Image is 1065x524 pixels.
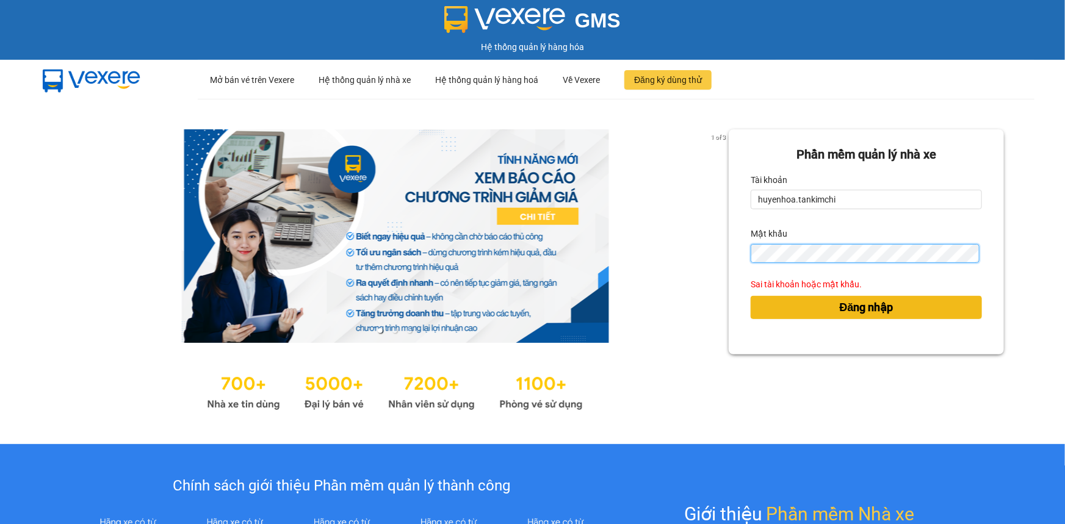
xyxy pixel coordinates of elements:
div: Hệ thống quản lý hàng hoá [435,60,538,99]
button: Đăng ký dùng thử [624,70,712,90]
button: next slide / item [712,129,729,343]
a: GMS [444,18,621,28]
img: mbUUG5Q.png [31,60,153,100]
div: Hệ thống quản lý hàng hóa [3,40,1062,54]
div: Mở bán vé trên Vexere [210,60,294,99]
div: Về Vexere [563,60,600,99]
button: previous slide / item [61,129,78,343]
div: Phần mềm quản lý nhà xe [751,145,982,164]
img: logo 2 [444,6,565,33]
li: slide item 2 [392,328,397,333]
input: Tài khoản [751,190,982,209]
div: Sai tài khoản hoặc mật khẩu. [751,278,982,291]
span: GMS [575,9,621,32]
p: 1 of 3 [707,129,729,145]
li: slide item 3 [407,328,412,333]
span: Đăng nhập [840,299,894,316]
span: Đăng ký dùng thử [634,73,702,87]
div: Hệ thống quản lý nhà xe [319,60,411,99]
button: Đăng nhập [751,296,982,319]
input: Mật khẩu [751,244,980,264]
li: slide item 1 [378,328,383,333]
label: Tài khoản [751,170,787,190]
img: Statistics.png [207,367,583,414]
div: Chính sách giới thiệu Phần mềm quản lý thành công [74,475,608,498]
label: Mật khẩu [751,224,787,243]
